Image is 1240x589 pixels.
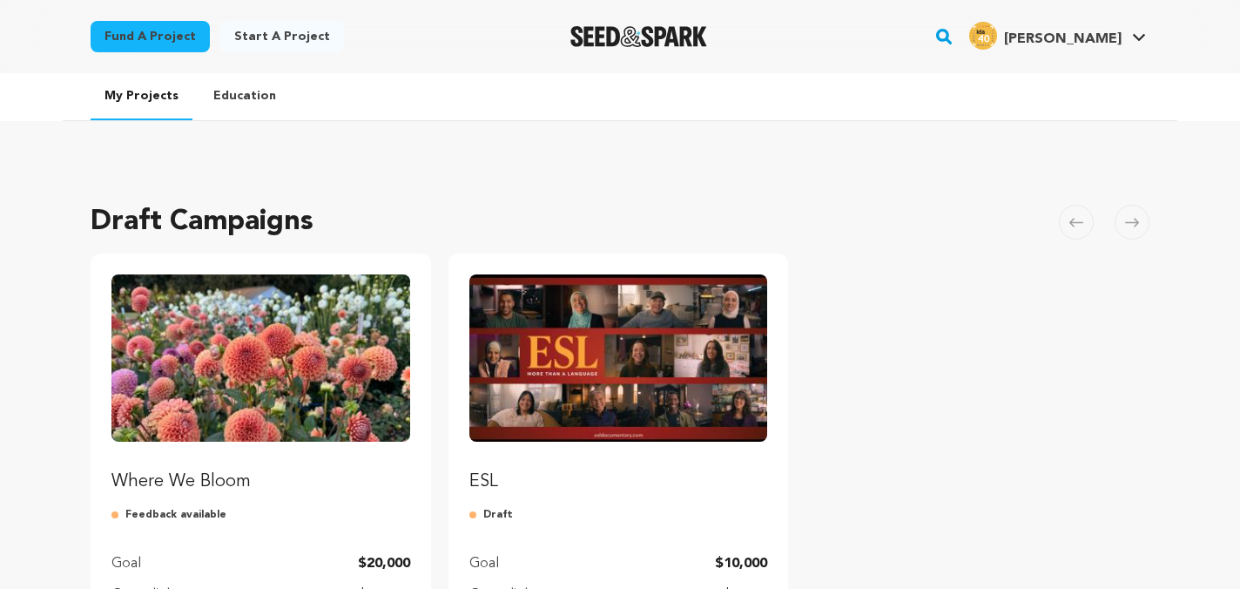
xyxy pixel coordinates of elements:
[358,553,410,574] p: $20,000
[969,22,1122,50] div: Lilla S.'s Profile
[199,73,290,118] a: Education
[469,274,768,494] a: Fund ESL
[469,553,499,574] p: Goal
[966,18,1149,55] span: Lilla S.'s Profile
[91,21,210,52] a: Fund a project
[570,26,707,47] a: Seed&Spark Homepage
[969,22,997,50] img: 4dc3c4680312d091.png
[715,553,767,574] p: $10,000
[111,274,410,494] a: Fund Where We Bloom
[111,508,410,522] p: Feedback available
[111,508,125,522] img: submitted-for-review.svg
[1004,32,1122,46] span: [PERSON_NAME]
[469,508,483,522] img: submitted-for-review.svg
[469,470,768,494] p: ESL
[570,26,707,47] img: Seed&Spark Logo Dark Mode
[91,73,192,120] a: My Projects
[91,201,313,243] h2: Draft Campaigns
[111,553,141,574] p: Goal
[469,508,768,522] p: Draft
[966,18,1149,50] a: Lilla S.'s Profile
[111,470,410,494] p: Where We Bloom
[220,21,344,52] a: Start a project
